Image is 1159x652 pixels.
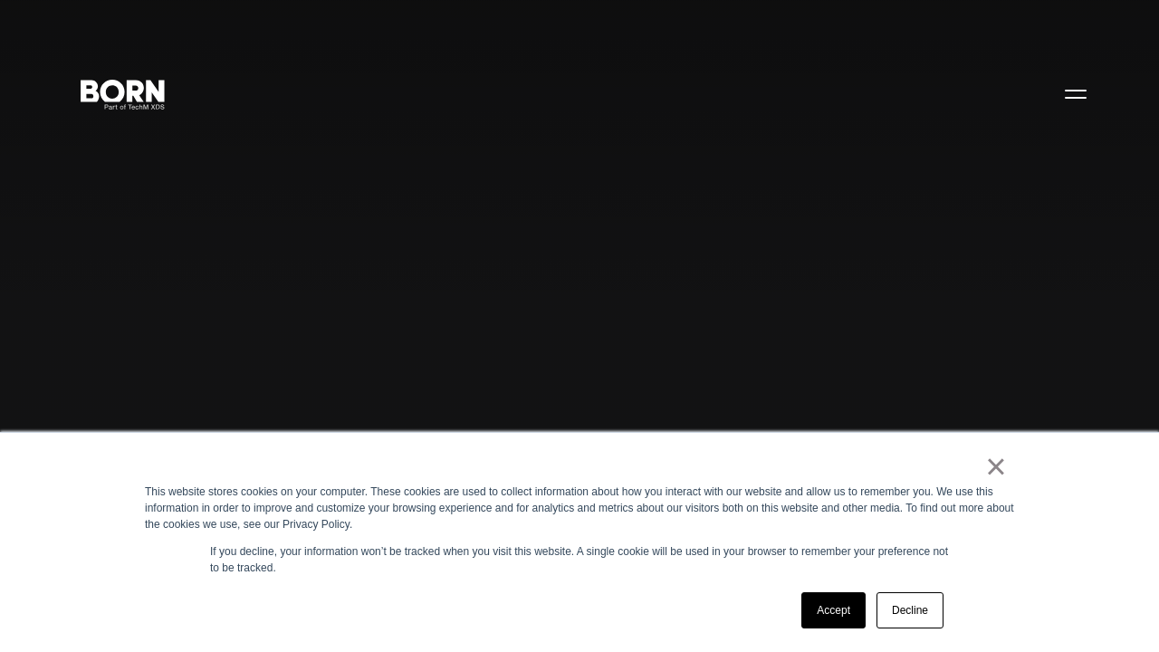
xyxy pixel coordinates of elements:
[876,592,943,628] a: Decline
[985,458,1007,475] a: ×
[801,592,866,628] a: Accept
[145,484,1014,532] div: This website stores cookies on your computer. These cookies are used to collect information about...
[210,543,949,576] p: If you decline, your information won’t be tracked when you visit this website. A single cookie wi...
[1054,74,1097,112] button: Open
